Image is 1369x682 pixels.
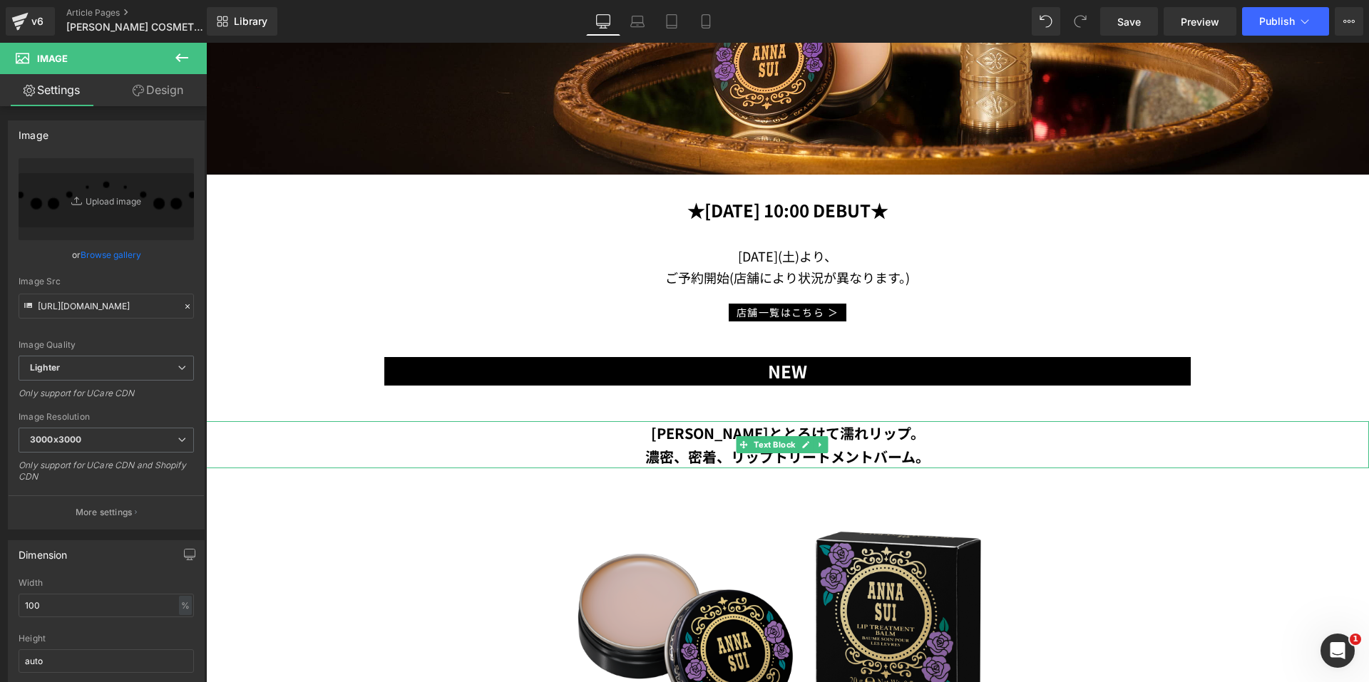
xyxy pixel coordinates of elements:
[523,261,640,279] a: 店舗一覧はこちら ＞
[439,403,724,424] b: 濃密、密着、リップトリートメントバーム。
[481,155,682,180] b: ★[DATE] 10:00 DEBUT★
[1164,7,1236,36] a: Preview
[179,596,192,615] div: %
[445,380,719,401] b: [PERSON_NAME]ととろけて濡れリップ。
[81,242,141,267] a: Browse gallery
[1117,14,1141,29] span: Save
[1181,14,1219,29] span: Preview
[1032,7,1060,36] button: Undo
[1242,7,1329,36] button: Publish
[1066,7,1094,36] button: Redo
[19,247,194,262] div: or
[19,460,194,492] div: Only support for UCare CDN and Shopify CDN
[19,649,194,673] input: auto
[655,7,689,36] a: Tablet
[234,15,267,28] span: Library
[19,121,48,141] div: Image
[6,7,55,36] a: v6
[586,7,620,36] a: Desktop
[19,388,194,408] div: Only support for UCare CDN
[530,262,632,278] span: 店舗一覧はこちら ＞
[9,495,204,529] button: More settings
[1321,634,1355,668] iframe: Intercom live chat
[30,362,60,373] b: Lighter
[106,74,210,106] a: Design
[589,204,631,222] span: )より、
[19,277,194,286] div: Image Src
[1350,634,1361,645] span: 1
[620,7,655,36] a: Laptop
[19,340,194,350] div: Image Quality
[29,12,46,31] div: v6
[545,393,592,410] span: Text Block
[19,294,194,319] input: Link
[1259,16,1295,27] span: Publish
[1335,7,1363,36] button: More
[66,21,203,33] span: [PERSON_NAME] COSMETICS HOLIDAY COLLECTION
[37,53,68,64] span: Image
[19,541,68,561] div: Dimension
[19,594,194,617] input: auto
[76,506,133,519] p: More settings
[607,393,622,410] a: Expand / Collapse
[19,634,194,644] div: Height
[66,7,230,19] a: Article Pages
[207,7,277,36] a: New Library
[30,434,81,445] b: 3000x3000
[19,412,194,422] div: Image Resolution
[689,7,723,36] a: Mobile
[562,316,601,341] b: NEW
[19,578,194,588] div: Width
